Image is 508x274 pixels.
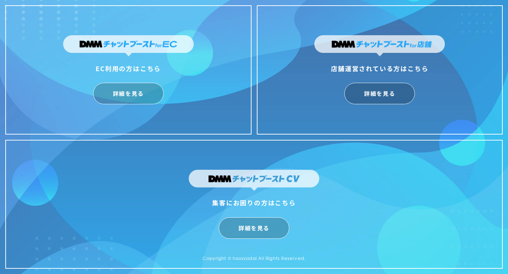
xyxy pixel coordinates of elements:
[63,63,194,74] div: EC利用の方はこちら
[189,197,319,208] div: 集客にお困りの方はこちら
[63,35,194,56] img: DMMチャットブーストforEC
[219,217,289,239] a: 詳細を見る
[189,170,319,191] img: DMMチャットブーストCV
[314,63,445,74] div: 店舗運営されている方はこちら
[314,35,445,56] img: DMMチャットブーストfor店舗
[344,83,415,104] a: 詳細を見る
[202,255,306,261] small: Copyright © hassyadai All Rights Reserved.
[93,83,164,104] a: 詳細を見る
